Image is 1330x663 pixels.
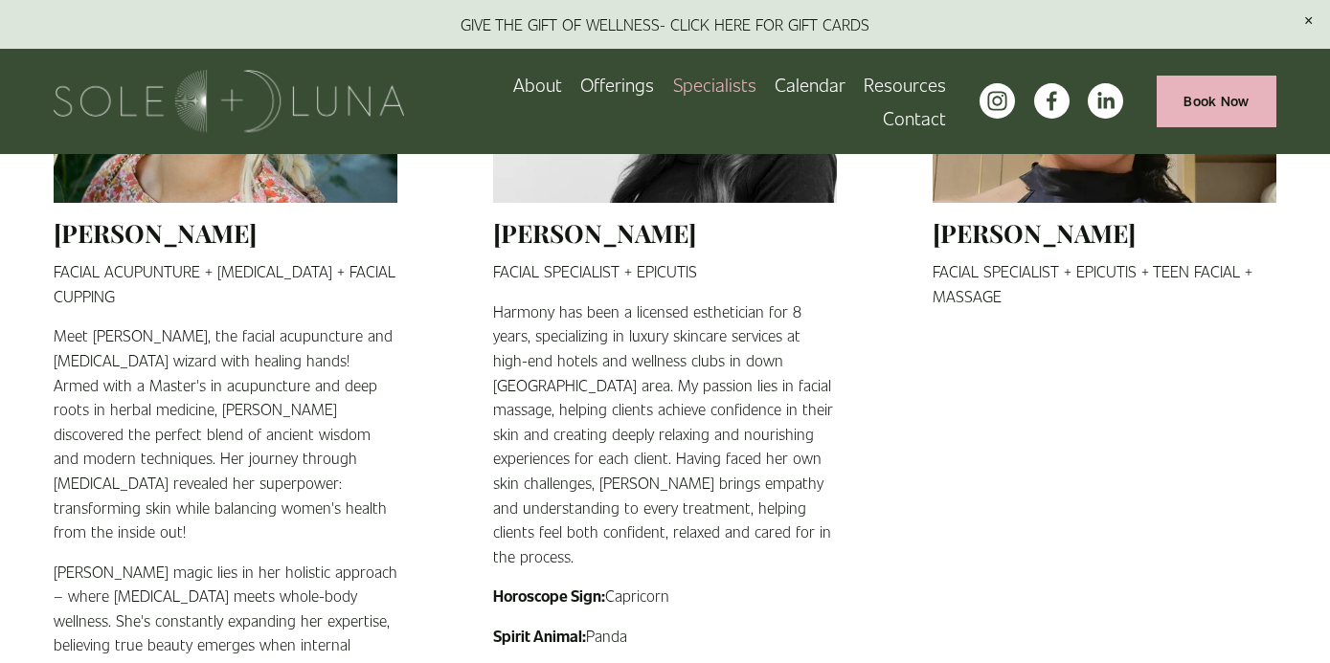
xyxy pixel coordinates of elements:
[933,259,1276,308] p: FACIAL SPECIALIST + EPICUTIS + TEEN FACIAL + MASSAGE
[493,626,586,646] strong: Spirit Animal:
[54,323,397,543] p: Meet [PERSON_NAME], the facial acupuncture and [MEDICAL_DATA] wizard with healing hands! Armed wi...
[54,217,397,250] h2: [PERSON_NAME]
[493,259,837,284] p: FACIAL SPECIALIST + EPICUTIS
[493,624,837,649] p: Panda
[54,70,405,132] img: Sole + Luna
[673,68,756,101] a: Specialists
[493,584,837,608] p: Capricorn
[775,68,845,101] a: Calendar
[493,586,605,606] strong: Horoscope Sign:
[1034,83,1070,119] a: facebook-unauth
[864,68,946,101] a: folder dropdown
[883,101,946,135] a: Contact
[54,259,397,308] p: FACIAL ACUPUNTURE + [MEDICAL_DATA] + FACIAL CUPPING
[1157,76,1277,126] a: Book Now
[513,68,562,101] a: About
[493,299,837,569] p: Harmony has been a licensed esthetician for 8 years, specializing in luxury skincare services at ...
[933,217,1276,250] h2: [PERSON_NAME]
[980,83,1015,119] a: instagram-unauth
[580,68,654,101] a: folder dropdown
[493,217,837,250] h2: [PERSON_NAME]
[1088,83,1123,119] a: LinkedIn
[864,70,946,99] span: Resources
[580,70,654,99] span: Offerings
